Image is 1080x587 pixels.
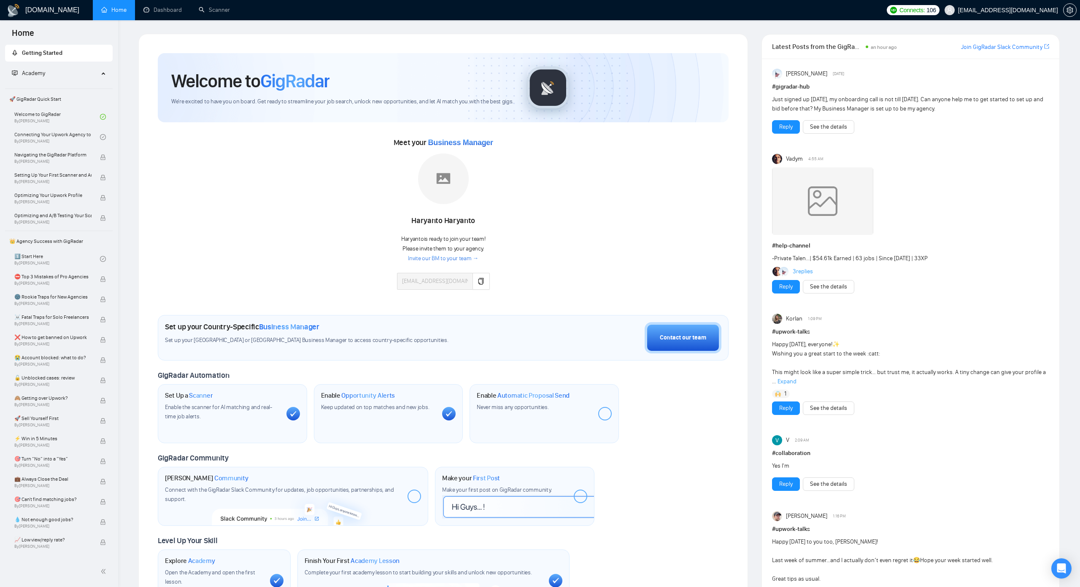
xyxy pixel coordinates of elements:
[165,391,213,400] h1: Set Up a
[1044,43,1049,51] a: export
[772,449,1049,458] h1: # collaboration
[22,70,45,77] span: Academy
[1063,7,1077,13] a: setting
[14,495,92,504] span: 🎯 Can't find matching jobs?
[6,91,112,108] span: 🚀 GigRadar Quick Start
[772,341,1046,385] span: Happy [DATE], everyone! Wishing you a great start to the week :catt: This might look like a super...
[100,377,106,383] span: lock
[772,477,800,491] button: Reply
[14,272,92,281] span: ⛔ Top 3 Mistakes of Pro Agencies
[14,394,92,402] span: 🙈 Getting over Upwork?
[260,70,329,92] span: GigRadar
[100,256,106,262] span: check-circle
[214,474,248,482] span: Community
[832,341,840,348] span: ✨
[772,511,782,521] img: Igor Šalagin
[775,391,781,397] img: 🙌
[14,515,92,524] span: 💧 Not enough good jobs?
[158,536,217,545] span: Level Up Your Skill
[772,41,863,52] span: Latest Posts from the GigRadar Community
[158,453,229,463] span: GigRadar Community
[100,175,106,180] span: lock
[795,436,809,444] span: 2:09 AM
[100,215,106,221] span: lock
[14,504,92,509] span: By [PERSON_NAME]
[14,475,92,483] span: 💼 Always Close the Deal
[779,404,793,413] a: Reply
[645,322,721,353] button: Contact our team
[808,315,822,323] span: 1:09 PM
[165,569,255,585] span: Open the Academy and open the first lesson.
[100,337,106,343] span: lock
[442,474,500,482] h1: Make your
[158,371,229,380] span: GigRadar Automation
[14,211,92,220] span: Optimizing and A/B Testing Your Scanner for Better Results
[810,282,847,291] a: See the details
[772,82,1049,92] h1: # gigradar-hub
[772,327,1049,337] h1: # upwork-talks
[772,167,873,235] img: weqQh+iSagEgQAAAABJRU5ErkJggg==
[14,159,92,164] span: By [PERSON_NAME]
[14,281,92,286] span: By [PERSON_NAME]
[165,474,248,482] h1: [PERSON_NAME]
[772,69,782,79] img: Anisuzzaman Khan
[12,70,18,76] span: fund-projection-screen
[478,278,484,285] span: copy
[772,525,1049,534] h1: # upwork-talks
[5,27,41,45] span: Home
[779,122,793,132] a: Reply
[772,255,928,262] span: - | $54.61k Earned | 63 jobs | Since [DATE] | 33XP
[165,404,272,420] span: Enable the scanner for AI matching and real-time job alerts.
[100,398,106,404] span: lock
[871,44,897,50] span: an hour ago
[803,120,854,134] button: See the details
[803,280,854,293] button: See the details
[212,487,374,525] img: slackcommunity-bg.png
[442,486,552,493] span: Make your first post on GigRadar community.
[428,138,493,147] span: Business Manager
[14,333,92,342] span: ❌ How to get banned on Upwork
[786,314,802,323] span: Korlan
[14,171,92,179] span: Setting Up Your First Scanner and Auto-Bidder
[14,362,92,367] span: By [PERSON_NAME]
[899,5,925,15] span: Connects:
[793,267,813,276] a: 3replies
[778,378,796,385] span: Expand
[165,337,499,345] span: Set up your [GEOGRAPHIC_DATA] or [GEOGRAPHIC_DATA] Business Manager to access country-specific op...
[961,43,1042,52] a: Join GigRadar Slack Community
[772,96,1043,112] span: Just signed up [DATE], my onboarding call is not till [DATE]. Can anyone help me to get started t...
[305,569,532,576] span: Complete your first academy lesson to start building your skills and unlock new opportunities.
[772,154,782,164] img: Vadym
[947,7,953,13] span: user
[6,233,112,250] span: 👑 Agency Success with GigRadar
[14,293,92,301] span: 🌚 Rookie Traps for New Agencies
[402,245,484,252] span: Please invite them to your agency.
[408,255,478,263] a: Invite our BM to your team →
[833,512,846,520] span: 1:16 PM
[772,241,1049,250] h1: # help-channel
[890,7,897,13] img: upwork-logo.png
[1044,43,1049,50] span: export
[14,434,92,443] span: ⚡ Win in 5 Minutes
[100,519,106,525] span: lock
[779,282,793,291] a: Reply
[14,191,92,199] span: Optimizing Your Upwork Profile
[165,486,394,503] span: Connect with the GigRadar Slack Community for updates, job opportunities, partnerships, and support.
[1063,3,1077,17] button: setting
[833,70,844,78] span: [DATE]
[397,214,490,228] div: Haryanto Haryanto
[14,463,92,468] span: By [PERSON_NAME]
[14,199,92,205] span: By [PERSON_NAME]
[786,512,827,521] span: [PERSON_NAME]
[100,499,106,505] span: lock
[14,414,92,423] span: 🚀 Sell Yourself First
[100,479,106,485] span: lock
[772,280,800,293] button: Reply
[199,6,230,13] a: searchScanner
[12,50,18,56] span: rocket
[786,69,827,78] span: [PERSON_NAME]
[14,402,92,407] span: By [PERSON_NAME]
[810,479,847,489] a: See the details
[14,544,92,549] span: By [PERSON_NAME]
[14,353,92,362] span: 😭 Account blocked: what to do?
